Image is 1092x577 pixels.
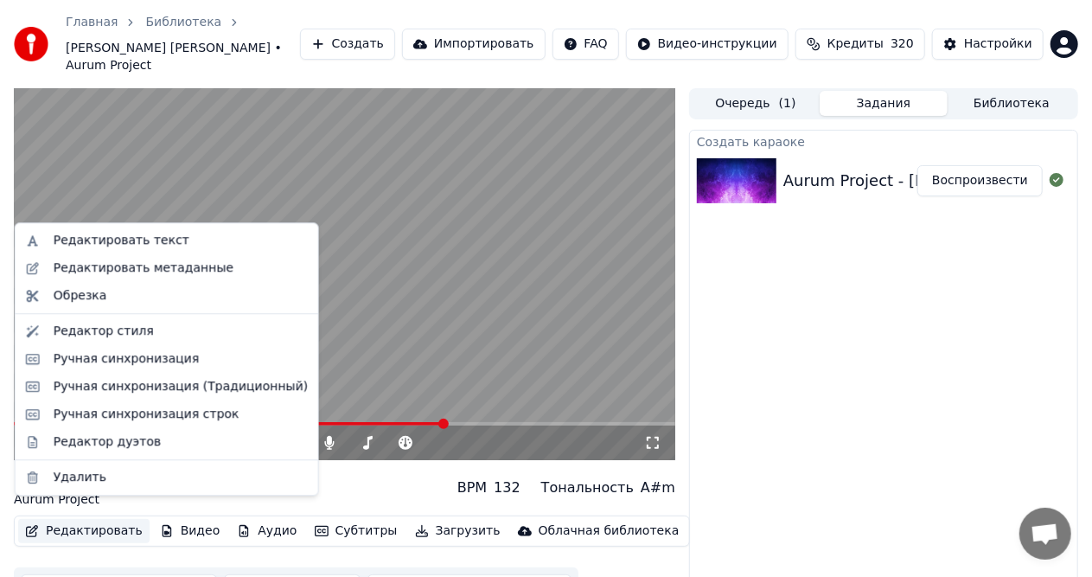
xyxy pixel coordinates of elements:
[948,91,1076,116] button: Библиотека
[54,232,189,249] div: Редактировать текст
[402,29,546,60] button: Импортировать
[779,95,796,112] span: ( 1 )
[494,478,520,498] div: 132
[692,91,820,116] button: Очередь
[308,519,405,543] button: Субтитры
[14,27,48,61] img: youka
[54,406,239,423] div: Ручная синхронизация строк
[54,350,200,368] div: Ручная синхронизация
[66,14,118,31] a: Главная
[300,29,395,60] button: Создать
[230,519,303,543] button: Аудио
[54,260,233,277] div: Редактировать метаданные
[66,40,300,74] span: [PERSON_NAME] [PERSON_NAME] • Aurum Project
[541,478,634,498] div: Тональность
[18,519,150,543] button: Редактировать
[964,35,1032,53] div: Настройки
[827,35,884,53] span: Кредиты
[539,523,680,540] div: Облачная библиотека
[552,29,619,60] button: FAQ
[457,478,487,498] div: BPM
[408,519,508,543] button: Загрузить
[66,14,300,74] nav: breadcrumb
[690,131,1077,151] div: Создать караоке
[917,165,1043,196] button: Воспроизвести
[14,491,307,509] div: Aurum Project
[54,287,107,305] div: Обрезка
[54,433,161,451] div: Редактор дуэтов
[153,519,227,543] button: Видео
[1019,508,1071,560] div: Open chat
[932,29,1044,60] button: Настройки
[145,14,221,31] a: Библиотека
[626,29,789,60] button: Видео-инструкции
[54,323,154,340] div: Редактор стиля
[54,378,308,395] div: Ручная синхронизация (Традиционный)
[54,469,106,486] div: Удалить
[641,478,675,498] div: A#m
[820,91,948,116] button: Задания
[891,35,914,53] span: 320
[795,29,925,60] button: Кредиты320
